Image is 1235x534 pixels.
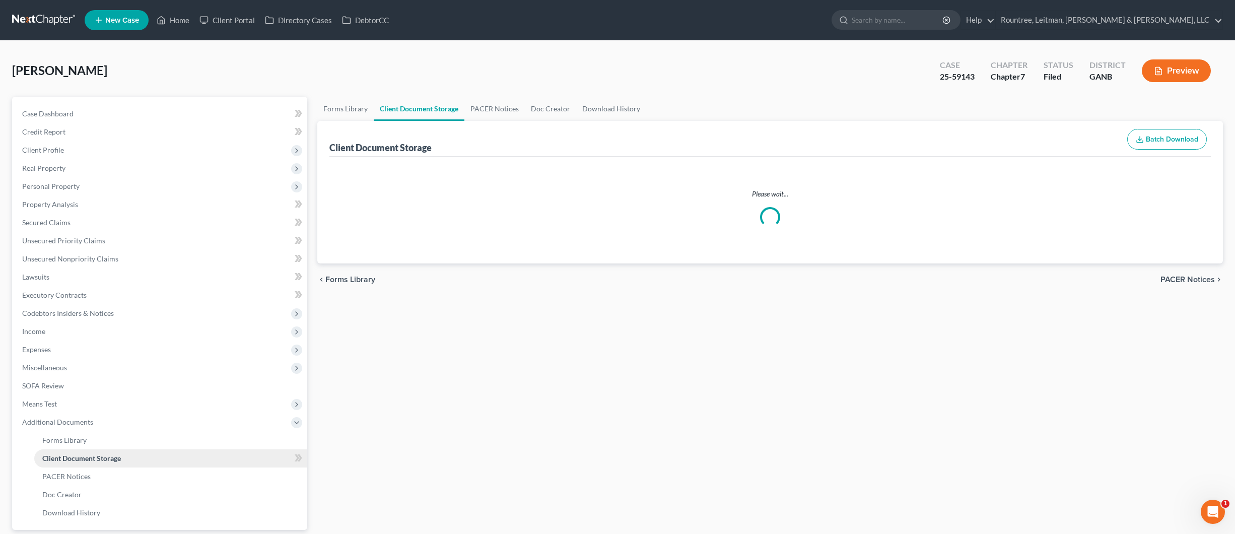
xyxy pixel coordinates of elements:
a: DebtorCC [337,11,394,29]
span: Case Dashboard [22,109,74,118]
span: Download History [42,508,100,517]
span: Additional Documents [22,418,93,426]
span: Batch Download [1146,135,1198,144]
div: Status [1044,59,1073,71]
a: Rountree, Leitman, [PERSON_NAME] & [PERSON_NAME], LLC [996,11,1222,29]
div: Case [940,59,975,71]
span: Secured Claims [22,218,71,227]
button: Preview [1142,59,1211,82]
a: Secured Claims [14,214,307,232]
iframe: Intercom live chat [1201,500,1225,524]
a: Client Document Storage [374,97,464,121]
span: Executory Contracts [22,291,87,299]
span: Unsecured Nonpriority Claims [22,254,118,263]
a: Lawsuits [14,268,307,286]
button: PACER Notices chevron_right [1160,276,1223,284]
button: Batch Download [1127,129,1207,150]
button: chevron_left Forms Library [317,276,375,284]
span: Real Property [22,164,65,172]
span: PACER Notices [42,472,91,481]
a: SOFA Review [14,377,307,395]
a: Home [152,11,194,29]
span: 1 [1221,500,1229,508]
span: Unsecured Priority Claims [22,236,105,245]
a: Forms Library [317,97,374,121]
a: Unsecured Nonpriority Claims [14,250,307,268]
span: Means Test [22,399,57,408]
span: PACER Notices [1160,276,1215,284]
span: Doc Creator [42,490,82,499]
span: Codebtors Insiders & Notices [22,309,114,317]
a: Doc Creator [34,486,307,504]
span: New Case [105,17,139,24]
a: Case Dashboard [14,105,307,123]
a: Client Portal [194,11,260,29]
span: Property Analysis [22,200,78,209]
i: chevron_right [1215,276,1223,284]
a: Credit Report [14,123,307,141]
span: Lawsuits [22,273,49,281]
a: PACER Notices [34,468,307,486]
span: Forms Library [42,436,87,444]
a: Forms Library [34,431,307,449]
span: Income [22,327,45,336]
div: Chapter [991,59,1027,71]
div: GANB [1089,71,1126,83]
span: Client Profile [22,146,64,154]
span: [PERSON_NAME] [12,63,107,78]
a: Directory Cases [260,11,337,29]
div: District [1089,59,1126,71]
span: Credit Report [22,127,65,136]
a: PACER Notices [464,97,525,121]
span: SOFA Review [22,381,64,390]
span: Miscellaneous [22,363,67,372]
span: 7 [1020,72,1025,81]
div: Client Document Storage [329,142,432,154]
span: Personal Property [22,182,80,190]
i: chevron_left [317,276,325,284]
a: Download History [576,97,646,121]
a: Property Analysis [14,195,307,214]
span: Expenses [22,345,51,354]
div: Chapter [991,71,1027,83]
input: Search by name... [852,11,944,29]
div: Filed [1044,71,1073,83]
span: Forms Library [325,276,375,284]
span: Client Document Storage [42,454,121,462]
a: Doc Creator [525,97,576,121]
a: Unsecured Priority Claims [14,232,307,250]
a: Executory Contracts [14,286,307,304]
a: Help [961,11,995,29]
a: Download History [34,504,307,522]
p: Please wait... [331,189,1209,199]
a: Client Document Storage [34,449,307,468]
div: 25-59143 [940,71,975,83]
